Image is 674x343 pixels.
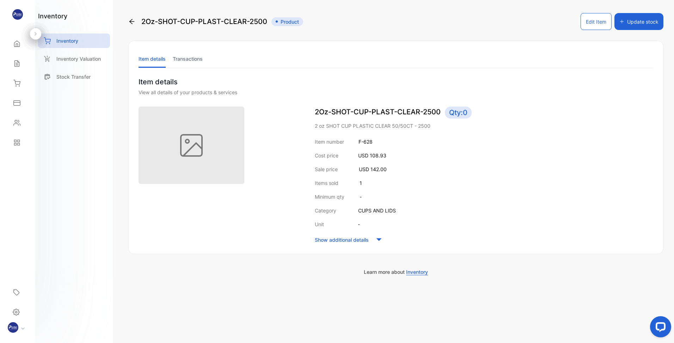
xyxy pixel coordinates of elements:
button: Update stock [614,13,663,30]
div: View all details of your products & services [139,89,653,96]
span: Qty: 0 [445,107,472,119]
p: 2Oz-SHOT-CUP-PLAST-CLEAR-2500 [315,107,653,119]
p: Stock Transfer [56,73,91,80]
p: Category [315,207,336,214]
img: item [139,107,244,184]
p: Inventory [56,37,78,44]
p: CUPS AND LIDS [358,207,396,214]
p: Sale price [315,166,338,173]
p: - [358,221,360,228]
p: Unit [315,221,324,228]
h1: inventory [38,11,67,21]
span: Product [271,17,303,26]
li: Item details [139,50,166,68]
span: Inventory [406,269,428,275]
p: - [360,193,362,200]
span: USD 142.00 [359,166,387,172]
button: Edit Item [581,13,612,30]
p: Show additional details [315,236,369,243]
a: Inventory Valuation [38,52,110,66]
img: logo [12,9,23,20]
p: Items sold [315,179,338,187]
p: Inventory Valuation [56,55,101,62]
p: Item details [139,77,653,87]
p: F-628 [359,138,373,145]
p: Item number [315,138,344,145]
iframe: LiveChat chat widget [644,313,674,343]
p: Minimum qty [315,193,344,200]
p: 2 oz SHOT CUP PLASTIC CLEAR 50/50CT - 2500 [315,122,653,130]
a: Stock Transfer [38,70,110,84]
div: 2Oz-SHOT-CUP-PLAST-CLEAR-2500 [128,13,303,30]
a: Inventory [38,34,110,48]
span: USD 108.93 [358,152,386,158]
p: Cost price [315,152,338,159]
p: Learn more about [128,268,663,276]
img: profile [8,322,18,333]
li: Transactions [173,50,203,68]
p: 1 [360,179,362,187]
